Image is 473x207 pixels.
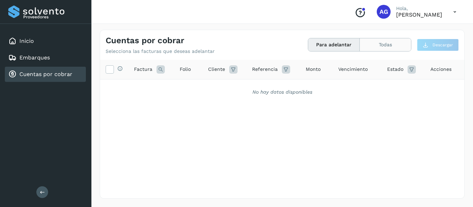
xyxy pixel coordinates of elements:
[360,38,411,51] button: Todas
[134,66,152,73] span: Factura
[432,42,453,48] span: Descargar
[5,67,86,82] div: Cuentas por cobrar
[5,34,86,49] div: Inicio
[430,66,452,73] span: Acciones
[5,50,86,65] div: Embarques
[338,66,368,73] span: Vencimiento
[19,71,72,77] a: Cuentas por cobrar
[109,88,455,96] div: No hay datos disponibles
[396,11,442,18] p: ALFONSO García Flores
[306,66,321,73] span: Monto
[106,36,184,46] h4: Cuentas por cobrar
[417,39,459,51] button: Descargar
[19,38,34,44] a: Inicio
[180,66,191,73] span: Folio
[396,6,442,11] p: Hola,
[106,48,215,54] p: Selecciona las facturas que deseas adelantar
[308,38,360,51] button: Para adelantar
[252,66,278,73] span: Referencia
[23,15,83,19] p: Proveedores
[208,66,225,73] span: Cliente
[387,66,403,73] span: Estado
[19,54,50,61] a: Embarques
